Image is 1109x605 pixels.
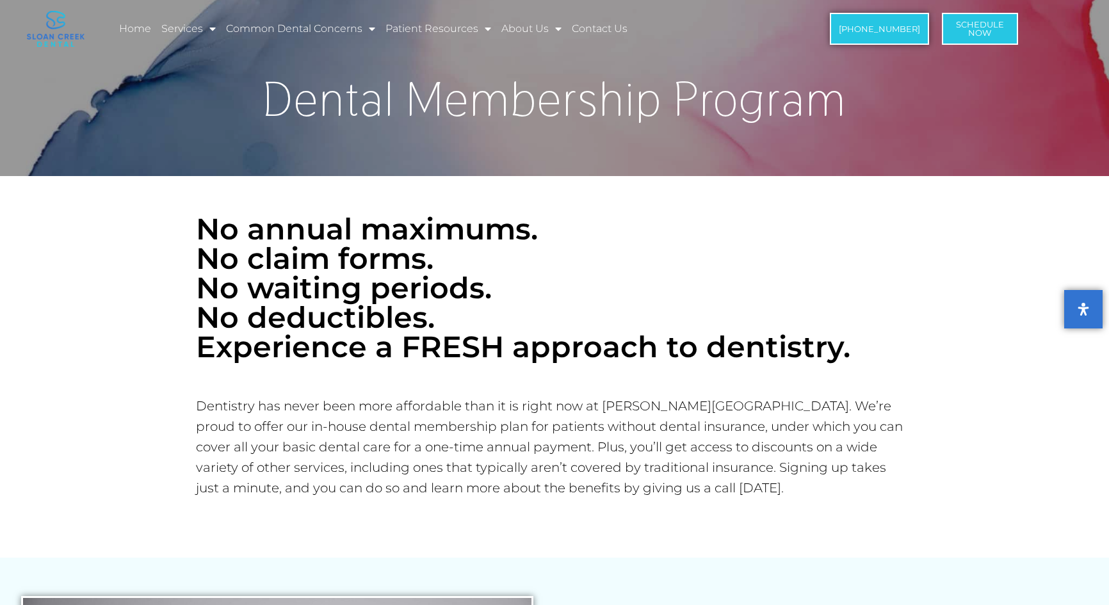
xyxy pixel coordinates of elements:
span: Schedule Now [956,20,1004,37]
a: Home [117,14,153,44]
a: About Us [499,14,563,44]
span: [PHONE_NUMBER] [839,25,920,33]
nav: Menu [117,14,763,44]
img: logo [27,11,85,47]
p: Dentistry has never been more affordable than it is right now at [PERSON_NAME][GEOGRAPHIC_DATA]. ... [196,396,907,498]
p: No annual maximums. No claim forms. No waiting periods. No deductibles. Experience a FRESH approa... [196,214,913,362]
a: [PHONE_NUMBER] [830,13,929,45]
button: Open Accessibility Panel [1064,290,1103,328]
a: Services [159,14,218,44]
a: Common Dental Concerns [224,14,377,44]
a: Contact Us [570,14,629,44]
a: ScheduleNow [942,13,1018,45]
a: Patient Resources [384,14,493,44]
h1: Dental Membership Program [190,75,919,123]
